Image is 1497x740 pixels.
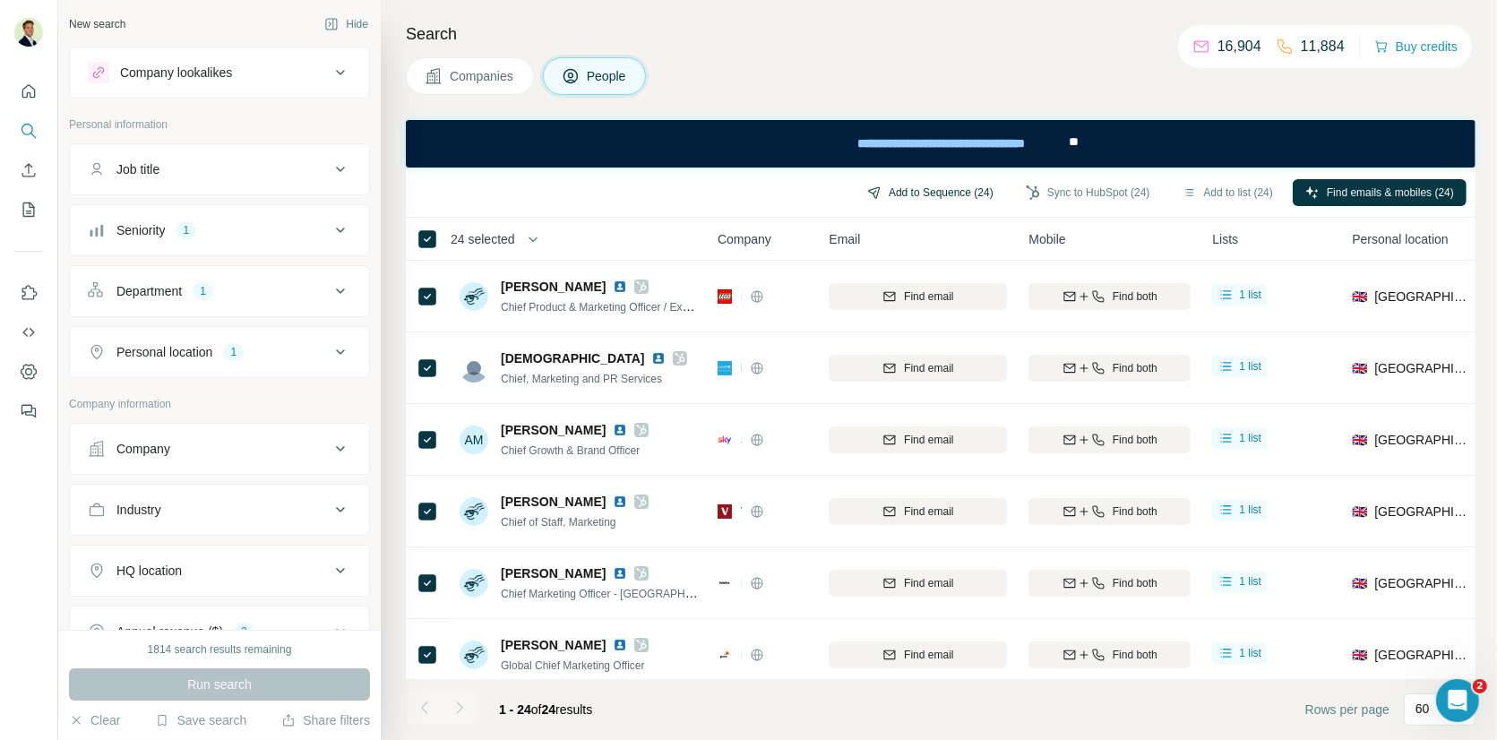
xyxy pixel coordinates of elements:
img: Logo of LEGO System A/S [718,289,732,304]
span: [GEOGRAPHIC_DATA] [1374,359,1470,377]
p: 60 [1415,700,1430,718]
p: Personal information [69,116,370,133]
div: 1 [223,344,244,360]
img: Avatar [460,282,488,311]
span: Find both [1113,575,1157,591]
button: Personal location1 [70,331,369,374]
button: Find email [829,570,1007,597]
button: Find both [1028,355,1191,382]
button: Find both [1028,426,1191,453]
img: Logo of Sky [718,433,732,447]
span: [GEOGRAPHIC_DATA] [1374,431,1470,449]
span: [GEOGRAPHIC_DATA] [1374,646,1470,664]
p: Company information [69,396,370,412]
button: HQ location [70,549,369,592]
img: Avatar [460,569,488,598]
p: 11,884 [1301,36,1345,57]
button: Company [70,427,369,470]
span: [PERSON_NAME] [501,493,606,511]
span: Personal location [1352,230,1448,248]
button: Find emails & mobiles (24) [1293,179,1467,206]
span: Lists [1212,230,1238,248]
button: Share filters [281,711,370,729]
button: Clear [69,711,120,729]
div: Seniority [116,221,165,239]
div: 2 [234,624,254,640]
button: Use Surfe on LinkedIn [14,277,43,309]
div: Job title [116,160,159,178]
button: Find email [829,283,1007,310]
button: Search [14,115,43,147]
button: Add to list (24) [1170,179,1286,206]
img: LinkedIn logo [613,423,627,437]
div: Personal location [116,343,212,361]
span: [GEOGRAPHIC_DATA] [1374,288,1470,305]
button: Buy credits [1374,34,1458,59]
span: 1 list [1239,358,1261,374]
span: [PERSON_NAME] [501,564,606,582]
img: Logo of Vanguard [718,504,732,519]
span: Find email [904,647,953,663]
button: Job title [70,148,369,191]
span: Chief Growth & Brand Officer [501,444,640,457]
button: Department1 [70,270,369,313]
button: Find both [1028,498,1191,525]
img: LinkedIn logo [613,566,627,581]
img: LinkedIn logo [613,280,627,294]
span: 24 [542,702,556,717]
span: Find email [904,503,953,520]
span: Chief, Marketing and PR Services [501,373,662,385]
span: Chief Product & Marketing Officer / Executive Vice President [501,299,788,314]
span: of [531,702,542,717]
span: 24 selected [451,230,515,248]
span: Chief Marketing Officer - [GEOGRAPHIC_DATA] [501,586,732,600]
button: Annual revenue ($)2 [70,610,369,653]
span: 🇬🇧 [1352,288,1367,305]
span: [PERSON_NAME] [501,636,606,654]
div: HQ location [116,562,182,580]
img: Avatar [460,497,488,526]
span: [GEOGRAPHIC_DATA] [1374,503,1470,521]
button: Add to Sequence (24) [855,179,1006,206]
img: Logo of Unicef [718,361,732,375]
button: Find both [1028,641,1191,668]
span: Rows per page [1305,701,1389,718]
div: 1 [193,283,213,299]
button: Company lookalikes [70,51,369,94]
button: Use Surfe API [14,316,43,348]
span: 🇬🇧 [1352,359,1367,377]
button: Enrich CSV [14,154,43,186]
div: Department [116,282,182,300]
span: 1 - 24 [499,702,531,717]
span: 1 list [1239,502,1261,518]
span: [DEMOGRAPHIC_DATA] [501,349,644,367]
span: [PERSON_NAME] [501,421,606,439]
span: results [499,702,592,717]
img: LinkedIn logo [651,351,666,366]
img: Logo of Deloitte [718,580,732,586]
button: Quick start [14,75,43,108]
span: Companies [450,67,515,85]
button: Find both [1028,283,1191,310]
div: Company [116,440,170,458]
img: Logo of PwC [718,648,732,662]
button: Industry [70,488,369,531]
img: LinkedIn logo [613,495,627,509]
iframe: Intercom live chat [1436,679,1479,722]
span: 🇬🇧 [1352,646,1367,664]
button: Hide [312,11,381,38]
div: AM [460,426,488,454]
div: Company lookalikes [120,64,232,82]
span: 1 list [1239,430,1261,446]
span: Email [829,230,860,248]
button: Sync to HubSpot (24) [1013,179,1163,206]
span: [PERSON_NAME] [501,278,606,296]
span: 1 list [1239,287,1261,303]
div: Annual revenue ($) [116,623,223,641]
img: Avatar [460,641,488,669]
button: Save search [155,711,246,729]
span: Find both [1113,288,1157,305]
span: Global Chief Marketing Officer [501,659,645,672]
div: New search [69,16,125,32]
